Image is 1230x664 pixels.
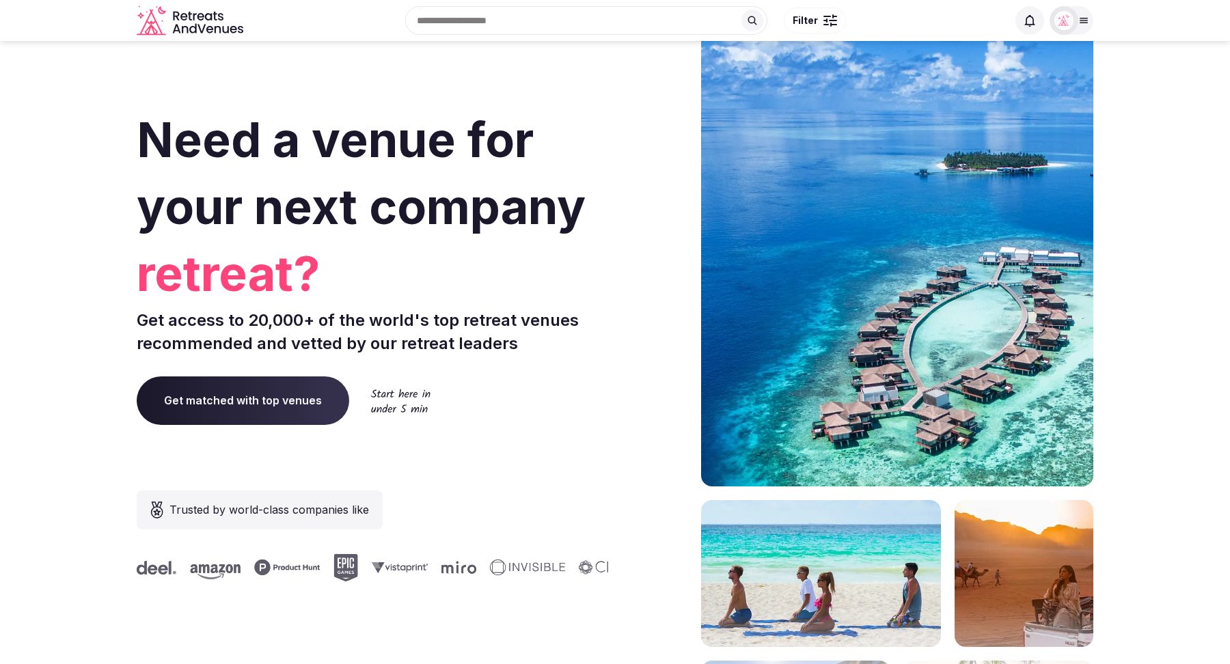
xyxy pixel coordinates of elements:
[701,500,941,647] img: yoga on tropical beach
[136,561,176,575] svg: Deel company logo
[371,389,430,413] img: Start here in under 5 min
[371,562,427,573] svg: Vistaprint company logo
[137,111,586,236] span: Need a venue for your next company
[333,554,357,581] svg: Epic Games company logo
[137,5,246,36] a: Visit the homepage
[441,561,476,574] svg: Miro company logo
[955,500,1093,647] img: woman sitting in back of truck with camels
[137,240,610,307] span: retreat?
[137,309,610,355] p: Get access to 20,000+ of the world's top retreat venues recommended and vetted by our retreat lea...
[1054,11,1074,30] img: Matt Grant Oakes
[793,14,818,27] span: Filter
[169,501,369,518] span: Trusted by world-class companies like
[137,5,246,36] svg: Retreats and Venues company logo
[137,376,349,424] a: Get matched with top venues
[784,8,846,33] button: Filter
[489,559,564,576] svg: Invisible company logo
